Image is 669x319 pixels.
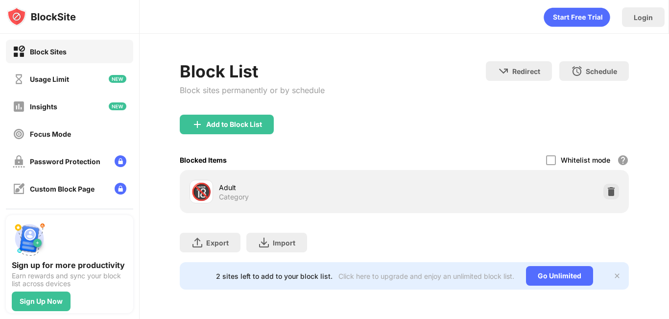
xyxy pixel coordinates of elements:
[512,67,540,75] div: Redirect
[544,7,610,27] div: animation
[613,272,621,280] img: x-button.svg
[561,156,610,164] div: Whitelist mode
[30,185,95,193] div: Custom Block Page
[115,155,126,167] img: lock-menu.svg
[109,102,126,110] img: new-icon.svg
[180,61,325,81] div: Block List
[206,121,262,128] div: Add to Block List
[273,239,295,247] div: Import
[30,157,100,166] div: Password Protection
[13,128,25,140] img: focus-off.svg
[206,239,229,247] div: Export
[586,67,617,75] div: Schedule
[219,193,249,201] div: Category
[216,272,333,280] div: 2 sites left to add to your block list.
[219,182,405,193] div: Adult
[180,85,325,95] div: Block sites permanently or by schedule
[13,46,25,58] img: block-on.svg
[12,272,127,288] div: Earn rewards and sync your block list across devices
[13,100,25,113] img: insights-off.svg
[12,221,47,256] img: push-signup.svg
[191,182,212,202] div: 🔞
[180,156,227,164] div: Blocked Items
[13,155,25,168] img: password-protection-off.svg
[109,75,126,83] img: new-icon.svg
[634,13,653,22] div: Login
[30,130,71,138] div: Focus Mode
[30,48,67,56] div: Block Sites
[30,102,57,111] div: Insights
[338,272,514,280] div: Click here to upgrade and enjoy an unlimited block list.
[7,7,76,26] img: logo-blocksite.svg
[13,183,25,195] img: customize-block-page-off.svg
[13,73,25,85] img: time-usage-off.svg
[30,75,69,83] div: Usage Limit
[12,260,127,270] div: Sign up for more productivity
[20,297,63,305] div: Sign Up Now
[526,266,593,286] div: Go Unlimited
[115,183,126,195] img: lock-menu.svg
